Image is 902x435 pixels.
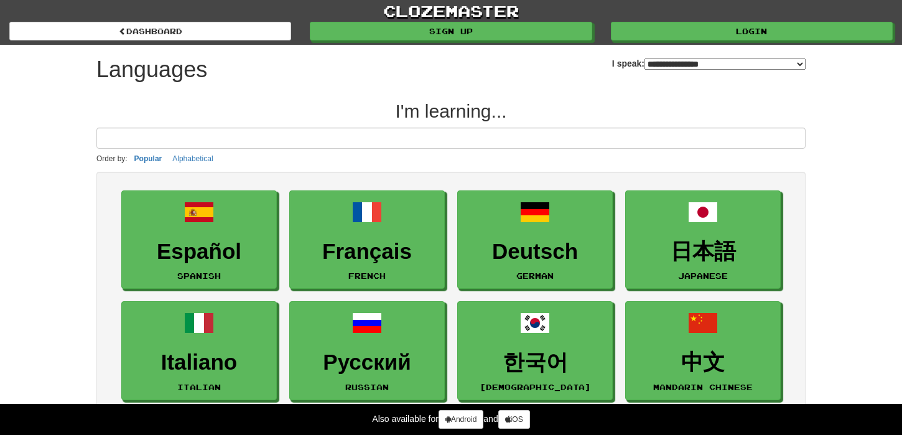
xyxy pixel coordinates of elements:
h3: 한국어 [464,350,606,375]
small: Italian [177,383,221,391]
small: [DEMOGRAPHIC_DATA] [480,383,591,391]
button: Alphabetical [169,152,216,166]
a: DeutschGerman [457,190,613,289]
small: Japanese [678,271,728,280]
a: dashboard [9,22,291,40]
a: Sign up [310,22,592,40]
a: FrançaisFrench [289,190,445,289]
small: Mandarin Chinese [653,383,753,391]
small: Russian [345,383,389,391]
small: French [348,271,386,280]
a: РусскийRussian [289,301,445,400]
h3: 日本語 [632,240,774,264]
a: 日本語Japanese [625,190,781,289]
a: iOS [498,410,530,429]
small: Order by: [96,154,128,163]
a: Android [439,410,483,429]
h3: Español [128,240,270,264]
h3: Français [296,240,438,264]
a: ItalianoItalian [121,301,277,400]
button: Popular [131,152,166,166]
h3: Русский [296,350,438,375]
a: 한국어[DEMOGRAPHIC_DATA] [457,301,613,400]
h3: 中文 [632,350,774,375]
a: EspañolSpanish [121,190,277,289]
h3: Italiano [128,350,270,375]
a: Login [611,22,893,40]
a: 中文Mandarin Chinese [625,301,781,400]
small: German [516,271,554,280]
h2: I'm learning... [96,101,806,121]
h3: Deutsch [464,240,606,264]
select: I speak: [644,58,806,70]
label: I speak: [612,57,806,70]
h1: Languages [96,57,207,82]
small: Spanish [177,271,221,280]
